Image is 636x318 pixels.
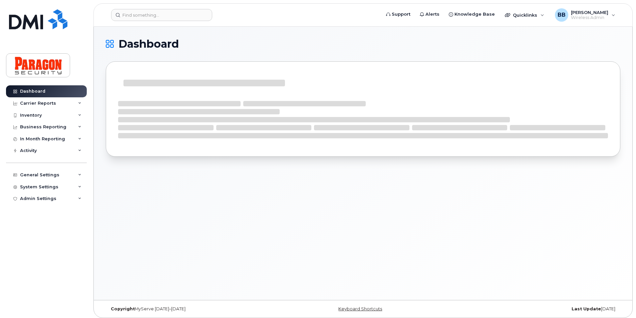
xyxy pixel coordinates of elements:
strong: Copyright [111,306,135,311]
div: MyServe [DATE]–[DATE] [106,306,277,312]
span: Dashboard [118,39,179,49]
a: Keyboard Shortcuts [338,306,382,311]
div: [DATE] [449,306,620,312]
strong: Last Update [572,306,601,311]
